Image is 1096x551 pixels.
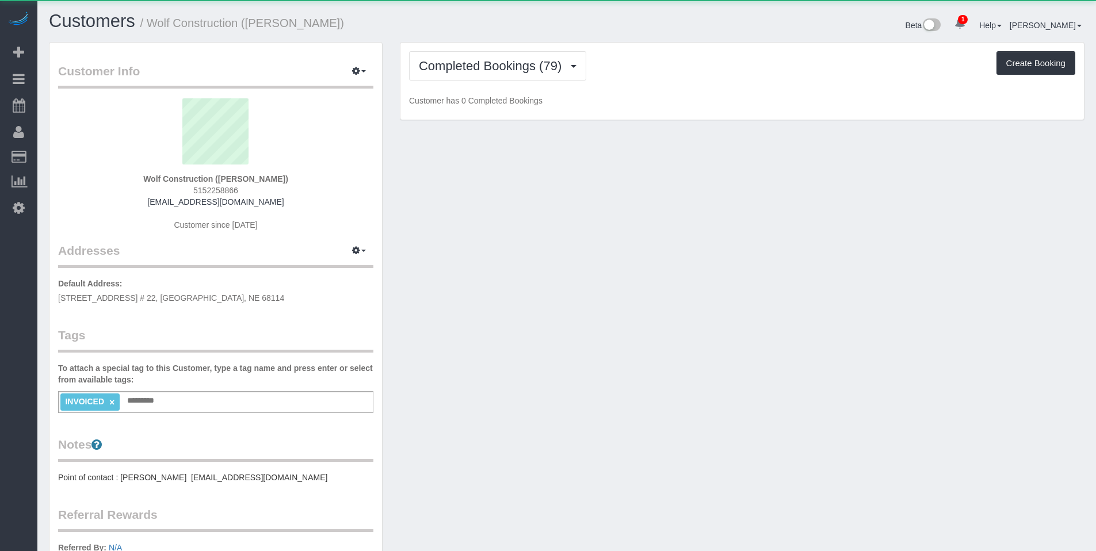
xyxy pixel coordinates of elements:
a: [PERSON_NAME] [1010,21,1082,30]
label: Default Address: [58,278,123,289]
label: To attach a special tag to this Customer, type a tag name and press enter or select from availabl... [58,362,373,385]
img: Automaid Logo [7,12,30,28]
span: Customer since [DATE] [174,220,257,229]
pre: Point of contact : [PERSON_NAME] [EMAIL_ADDRESS][DOMAIN_NAME] [58,472,373,483]
legend: Referral Rewards [58,506,373,532]
img: New interface [922,18,941,33]
legend: Tags [58,327,373,353]
a: 1 [949,12,971,37]
p: Customer has 0 Completed Bookings [409,95,1075,106]
a: × [109,397,114,407]
span: 5152258866 [193,186,238,195]
a: Help [979,21,1002,30]
small: / Wolf Construction ([PERSON_NAME]) [140,17,344,29]
a: Customers [49,11,135,31]
span: Completed Bookings (79) [419,59,567,73]
span: [STREET_ADDRESS] # 22, [GEOGRAPHIC_DATA], NE 68114 [58,293,284,303]
span: INVOICED [65,397,104,406]
legend: Notes [58,436,373,462]
legend: Customer Info [58,63,373,89]
a: [EMAIL_ADDRESS][DOMAIN_NAME] [147,197,284,206]
button: Create Booking [996,51,1075,75]
a: Beta [906,21,941,30]
span: 1 [958,15,968,24]
strong: Wolf Construction ([PERSON_NAME]) [143,174,288,183]
button: Completed Bookings (79) [409,51,586,81]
